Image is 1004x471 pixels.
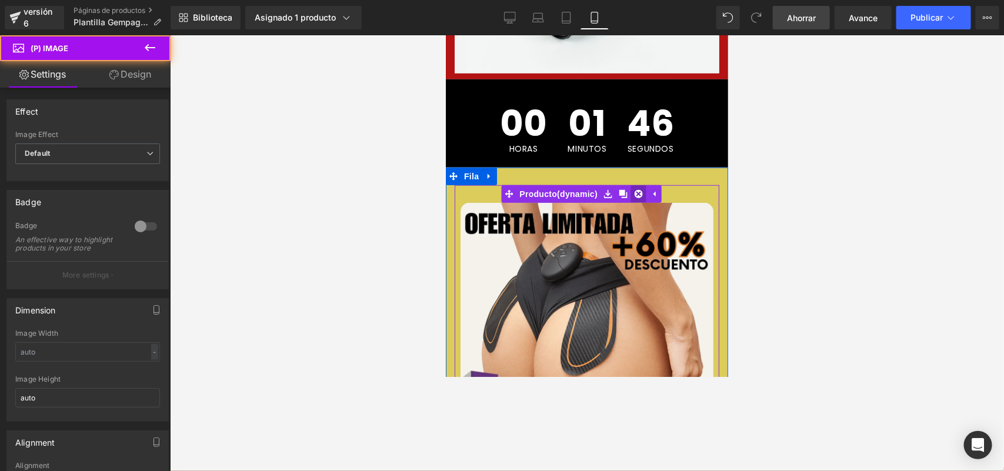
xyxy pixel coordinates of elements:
a: Páginas de productos [74,6,171,15]
font: Avance [849,13,878,23]
div: Alignment [15,431,55,447]
b: Default [25,149,50,158]
a: Guardar módulo [155,150,170,168]
a: Nueva Biblioteca [171,6,241,29]
button: Rehacer [745,6,768,29]
button: Más [976,6,999,29]
button: Deshacer [716,6,740,29]
input: auto [15,342,160,362]
input: auto [15,388,160,407]
font: Asignado 1 producto [255,12,336,22]
div: An effective way to highlight products in your store [15,236,121,252]
a: Tableta [552,6,581,29]
font: MINUTOS [122,108,161,119]
span: 00 [54,71,102,109]
font: Producto [74,154,111,163]
font: SEGUNDOS [182,108,228,119]
a: versión 6 [5,6,64,29]
a: Móvil [581,6,609,29]
p: More settings [62,270,109,280]
div: Dimension [15,299,56,315]
div: Image Height [15,375,160,383]
span: (P) Image [31,44,68,53]
font: Ahorrar [787,13,816,23]
a: Eliminar módulo [185,150,201,168]
a: Expandir / Contraer [201,150,216,168]
font: HORAS [64,108,92,119]
div: Badge [15,191,41,207]
div: Abrir Intercom Messenger [964,431,992,459]
a: De oficina [496,6,524,29]
font: Biblioteca [193,12,232,22]
font: Páginas de productos [74,6,145,15]
div: Image Effect [15,131,160,139]
img: Estimulador de Glúteos BumTonic® + Aceite reafirmante + Guía PDF [15,168,268,460]
a: Avance [835,6,892,29]
div: Badge [15,221,123,233]
div: Image Width [15,329,160,338]
a: Módulo de clonación [170,150,185,168]
font: versión 6 [24,6,52,28]
div: Alignment [15,462,160,470]
span: 46 [181,71,228,109]
a: Computadora portátil [524,6,552,29]
div: Effect [15,100,38,116]
font: Publicar [910,12,943,22]
font: Plantilla Gempages [74,17,150,27]
button: More settings [7,261,168,289]
button: Publicar [896,6,971,29]
div: - [151,344,158,360]
a: Expandir / Contraer [36,132,51,150]
span: 01 [122,71,161,109]
font: Fila [18,136,33,146]
a: Design [88,61,173,88]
